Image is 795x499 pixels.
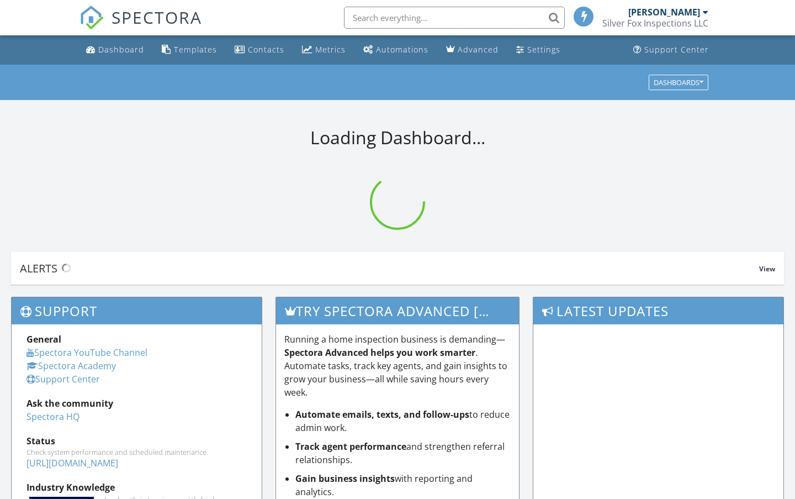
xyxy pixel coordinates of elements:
div: Settings [527,44,560,55]
a: Support Center [26,373,100,385]
div: Automations [376,44,428,55]
a: Advanced [442,40,503,60]
div: Contacts [248,44,284,55]
div: Dashboard [98,44,144,55]
div: Metrics [315,44,346,55]
a: Templates [157,40,221,60]
strong: Gain business insights [295,472,395,485]
a: Spectora YouTube Channel [26,346,147,359]
span: SPECTORA [112,6,202,29]
strong: Automate emails, texts, and follow-ups [295,408,469,421]
a: Metrics [298,40,350,60]
a: SPECTORA [79,15,202,38]
p: Running a home inspection business is demanding— . Automate tasks, track key agents, and gain ins... [284,333,511,399]
div: Status [26,434,247,448]
span: View [759,264,775,274]
a: Support Center [629,40,713,60]
div: Dashboards [654,78,703,86]
div: Templates [174,44,217,55]
div: [PERSON_NAME] [628,7,700,18]
a: Spectora HQ [26,411,79,423]
div: Advanced [458,44,499,55]
li: with reporting and analytics. [295,472,511,498]
strong: Track agent performance [295,440,406,453]
div: Alerts [20,261,759,276]
a: Spectora Academy [26,360,116,372]
div: Silver Fox Inspections LLC [602,18,708,29]
h3: Latest Updates [533,297,783,324]
li: to reduce admin work. [295,408,511,434]
input: Search everything... [344,7,565,29]
div: Support Center [644,44,709,55]
div: Industry Knowledge [26,481,247,494]
a: [URL][DOMAIN_NAME] [26,457,118,469]
strong: Spectora Advanced helps you work smarter [284,346,475,359]
div: Ask the community [26,397,247,410]
a: Contacts [230,40,289,60]
a: Dashboard [82,40,149,60]
a: Settings [512,40,565,60]
button: Dashboards [649,75,708,90]
img: The Best Home Inspection Software - Spectora [79,6,104,30]
strong: General [26,333,61,345]
h3: Support [12,297,262,324]
li: and strengthen referral relationships. [295,440,511,466]
a: Automations (Basic) [359,40,433,60]
div: Check system performance and scheduled maintenance. [26,448,247,456]
h3: Try spectora advanced [DATE] [276,297,520,324]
